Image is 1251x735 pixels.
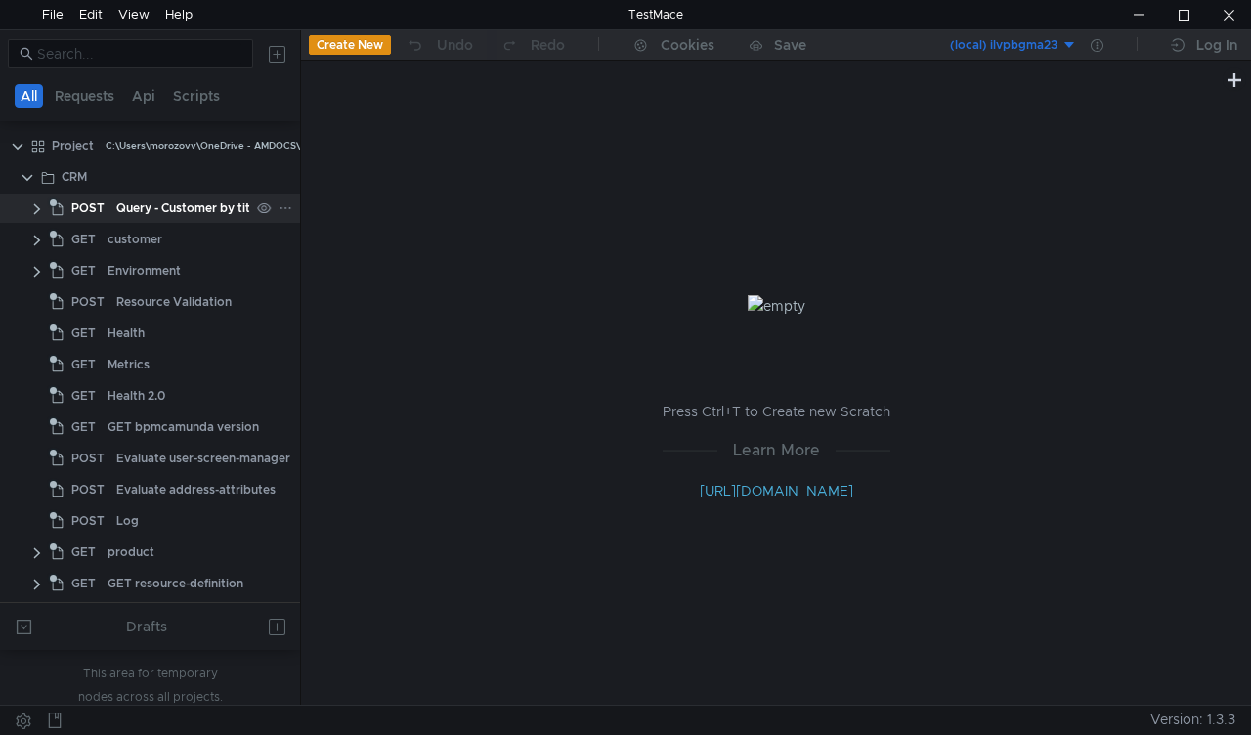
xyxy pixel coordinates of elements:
span: POST [71,475,105,504]
div: Evaluate address-attributes [116,475,276,504]
a: [URL][DOMAIN_NAME] [700,482,853,499]
div: GET bpmcamunda version [108,412,259,442]
span: Learn More [717,438,836,462]
div: GET resource-definition [108,569,243,598]
div: Log In [1196,33,1237,57]
span: GET [71,350,96,379]
input: Search... [37,43,241,65]
button: Api [126,84,161,108]
div: Redo [531,33,565,57]
span: POST [71,506,105,536]
span: GET [71,569,96,598]
span: GET [71,256,96,285]
button: Scripts [167,84,226,108]
div: (local) ilvpbgma23 [950,36,1057,55]
button: Redo [487,30,579,60]
div: Environment [108,256,181,285]
button: Requests [49,84,120,108]
div: POST process [116,600,198,629]
div: Metrics [108,350,150,379]
button: Undo [391,30,487,60]
button: (local) ilvpbgma23 [941,29,1077,61]
div: Project [52,131,94,160]
div: Health [108,319,145,348]
div: product [108,538,154,567]
span: POST [71,194,105,223]
div: Undo [437,33,473,57]
span: POST [71,600,105,629]
span: Version: 1.3.3 [1150,706,1235,734]
span: GET [71,412,96,442]
div: Query - Customer by title [116,194,260,223]
span: GET [71,381,96,411]
span: GET [71,319,96,348]
button: Create New [309,35,391,55]
div: Log [116,506,139,536]
p: Press Ctrl+T to Create new Scratch [663,400,890,423]
span: POST [71,444,105,473]
span: GET [71,538,96,567]
div: customer [108,225,162,254]
img: empty [748,295,805,317]
div: Cookies [661,33,714,57]
button: All [15,84,43,108]
span: POST [71,287,105,317]
div: C:\Users\morozovv\OneDrive - AMDOCS\Documents\TestMace\Project [106,131,438,160]
div: Evaluate user-screen-manager [116,444,290,473]
span: GET [71,225,96,254]
div: Health 2.0 [108,381,165,411]
div: Save [774,38,806,52]
div: Resource Validation [116,287,232,317]
div: Drafts [126,615,167,638]
div: CRM [62,162,87,192]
